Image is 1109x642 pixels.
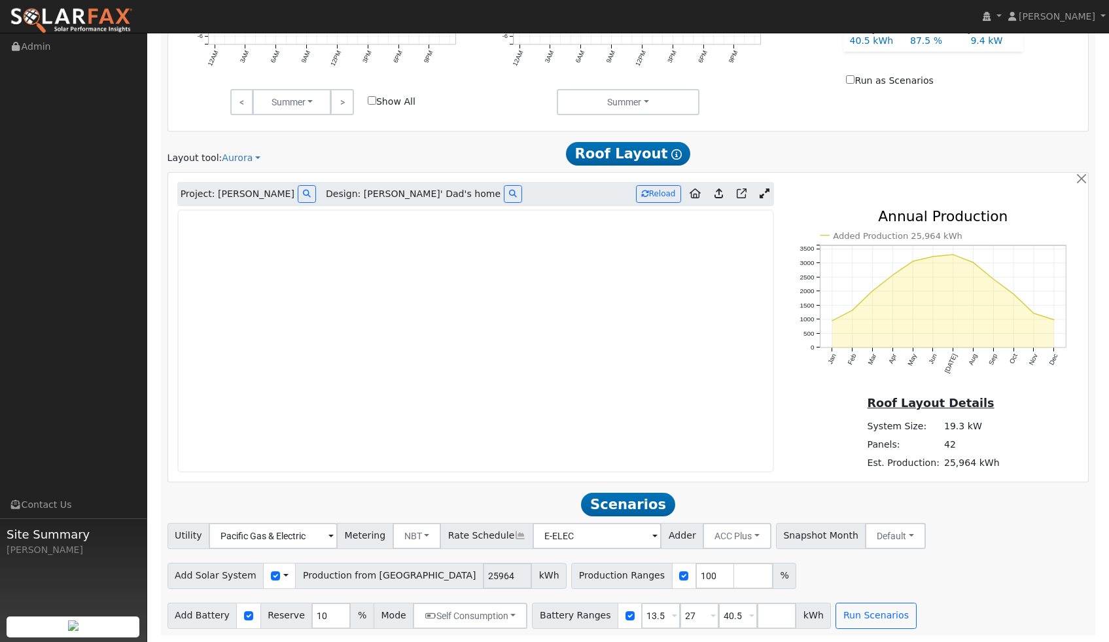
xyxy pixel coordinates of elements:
[661,523,703,549] span: Adder
[374,603,414,629] span: Mode
[865,418,942,436] td: System Size:
[943,353,959,374] text: [DATE]
[605,49,617,63] text: 9AM
[906,353,918,367] text: May
[800,315,815,323] text: 1000
[1053,319,1055,321] circle: onclick=""
[836,603,916,629] button: Run Scenarios
[887,352,898,365] text: Apr
[932,255,934,258] circle: onclick=""
[368,95,415,109] label: Show All
[260,603,313,629] span: Reserve
[826,353,837,365] text: Jan
[1048,353,1059,366] text: Dec
[68,620,79,631] img: retrieve
[544,49,555,63] text: 3AM
[512,49,525,67] text: 12AM
[811,344,815,351] text: 0
[531,563,567,589] span: kWh
[728,49,739,63] text: 9PM
[671,149,682,160] i: Show Help
[238,49,250,63] text: 3AM
[326,187,501,201] span: Design: [PERSON_NAME]' Dad's home
[361,49,373,63] text: 3PM
[1012,293,1015,296] circle: onclick=""
[800,302,815,309] text: 1500
[230,89,253,115] a: <
[167,523,210,549] span: Utility
[846,74,933,88] label: Run as Scenarios
[222,151,260,165] a: Aurora
[7,526,140,543] span: Site Summary
[197,32,202,39] text: -6
[167,563,264,589] span: Add Solar System
[684,184,706,205] a: Aurora to Home
[967,353,978,366] text: Aug
[865,436,942,454] td: Panels:
[1019,11,1095,22] span: [PERSON_NAME]
[843,34,903,48] div: 40.5 kWh
[800,259,815,266] text: 3000
[866,352,877,366] text: Mar
[392,49,404,63] text: 6PM
[300,49,311,63] text: 9AM
[666,49,678,63] text: 3PM
[1028,353,1039,366] text: Nov
[532,603,618,629] span: Battery Ranges
[846,75,854,84] input: Run as Scenarios
[800,245,815,253] text: 3500
[831,319,834,322] circle: onclick=""
[502,32,508,39] text: -6
[800,274,815,281] text: 2500
[987,353,999,366] text: Sep
[206,49,220,67] text: 12AM
[865,523,926,549] button: Default
[636,185,681,203] button: Reload
[871,290,874,293] circle: onclick=""
[731,184,752,205] a: Open in Aurora
[557,89,700,115] button: Summer
[330,89,353,115] a: >
[368,96,376,105] input: Show All
[868,397,995,410] u: Roof Layout Details
[533,523,661,549] input: Select a Rate Schedule
[295,563,484,589] span: Production from [GEOGRAPHIC_DATA]
[7,543,140,557] div: [PERSON_NAME]
[703,523,771,549] button: ACC Plus
[833,231,962,241] text: Added Production 25,964 kWh
[269,49,281,63] text: 6AM
[964,34,1024,48] div: 9.4 kW
[181,187,294,201] span: Project: [PERSON_NAME]
[878,208,1008,224] text: Annual Production
[800,287,815,294] text: 2000
[891,274,894,277] circle: onclick=""
[350,603,374,629] span: %
[571,563,672,589] span: Production Ranges
[634,49,648,67] text: 12PM
[10,7,133,35] img: SolarFax
[329,49,343,67] text: 12PM
[566,142,691,166] span: Roof Layout
[952,253,955,256] circle: onclick=""
[846,353,857,366] text: Feb
[903,34,963,48] div: 87.5 %
[253,89,331,115] button: Summer
[574,49,586,63] text: 6AM
[972,261,975,264] circle: onclick=""
[865,454,942,473] td: Est. Production:
[942,436,1002,454] td: 42
[209,523,338,549] input: Select a Utility
[167,603,238,629] span: Add Battery
[796,603,831,629] span: kWh
[942,454,1002,473] td: 25,964 kWh
[697,49,709,63] text: 6PM
[993,278,995,281] circle: onclick=""
[581,493,675,516] span: Scenarios
[803,330,815,337] text: 500
[1032,312,1035,315] circle: onclick=""
[440,523,533,549] span: Rate Schedule
[755,185,774,204] a: Expand Aurora window
[927,353,938,365] text: Jun
[776,523,866,549] span: Snapshot Month
[773,563,796,589] span: %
